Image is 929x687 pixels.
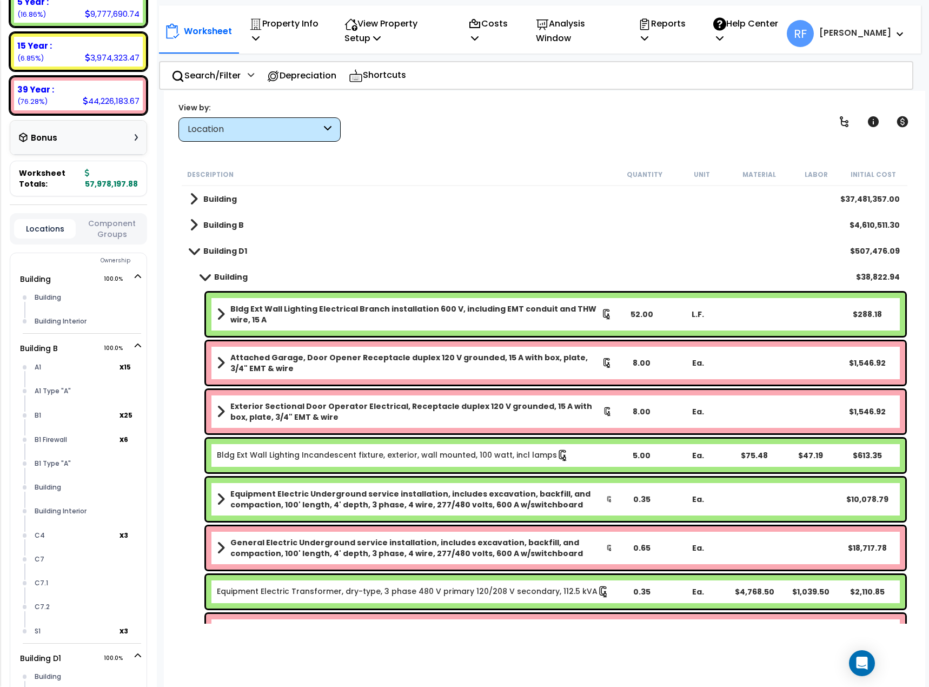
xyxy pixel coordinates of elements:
[20,274,51,285] a: Building 100.0%
[32,529,120,542] div: C4
[17,54,44,63] small: 6.854858582603792%
[32,625,120,638] div: S1
[343,62,412,89] div: Shortcuts
[727,586,781,597] div: $4,768.50
[840,586,894,597] div: $2,110.85
[230,488,606,510] b: Equipment Electric Underground service installation, includes excavation, backfill, and compactio...
[32,409,120,422] div: B1
[614,309,668,320] div: 52.00
[536,16,615,45] p: Analysis Window
[217,450,569,461] a: Individual Item
[17,40,52,51] b: 15 Year :
[32,385,141,398] div: A1 Type "A"
[840,194,899,204] div: $37,481,357.00
[614,586,668,597] div: 0.35
[120,434,128,445] b: x
[81,217,143,240] button: Component Groups
[104,342,132,355] span: 100.0%
[230,537,606,559] b: General Electric Underground service installation, includes excavation, backfill, and compaction,...
[614,358,668,368] div: 8.00
[614,450,668,461] div: 5.00
[267,68,336,83] p: Depreciation
[850,246,899,256] div: $507,476.09
[671,543,725,553] div: Ea.
[230,303,601,325] b: Bldg Ext Wall Lighting Electrical Branch installation 600 V, including EMT conduit and THW wire, ...
[20,653,61,664] a: Building D1 100.0%
[784,450,838,461] div: $47.19
[32,481,141,494] div: Building
[120,433,141,446] span: location multiplier
[627,170,662,179] small: Quantity
[124,411,132,420] small: 25
[187,170,234,179] small: Description
[840,309,894,320] div: $288.18
[32,291,141,304] div: Building
[840,494,894,505] div: $10,078.79
[17,97,48,106] small: 76.28071462653014%
[83,95,140,107] div: 44,226,183.67
[31,134,57,143] h3: Bonus
[230,352,602,374] b: Attached Garage, Door Opener Receptacle duplex 120 V grounded, 15 A with box, plate, 3/4" EMT & wire
[805,170,828,179] small: Labor
[840,358,894,368] div: $1,546.92
[671,406,725,417] div: Ea.
[32,361,120,374] div: A1
[120,408,141,422] span: location multiplier
[124,363,131,372] small: 15
[85,8,140,19] div: 9,777,690.74
[85,168,138,189] b: 57,978,197.88
[32,315,141,328] div: Building Interior
[671,309,725,320] div: L.F.
[120,409,132,420] b: x
[184,24,232,38] p: Worksheet
[849,650,875,676] div: Open Intercom Messenger
[230,401,603,422] b: Exterior Sectional Door Operator Electrical, Receptacle duplex 120 V grounded, 15 A with box, pla...
[468,16,513,45] p: Costs
[727,450,781,461] div: $75.48
[784,586,838,597] div: $1,039.50
[17,84,54,95] b: 39 Year :
[14,219,76,239] button: Locations
[217,488,613,510] a: Assembly Title
[124,627,128,636] small: 3
[104,652,132,665] span: 100.0%
[32,505,141,518] div: Building Interior
[671,494,725,505] div: Ea.
[217,537,613,559] a: Assembly Title
[742,170,776,179] small: Material
[855,272,899,282] div: $38,822.94
[851,170,896,179] small: Initial Cost
[614,406,668,417] div: 8.00
[638,16,690,45] p: Reports
[217,303,613,325] a: Assembly Title
[203,194,237,204] b: Building
[349,68,406,83] p: Shortcuts
[120,360,141,374] span: location multiplier
[249,16,321,45] p: Property Info
[217,401,613,422] a: Assembly Title
[32,577,141,590] div: C7.1
[188,123,321,136] div: Location
[32,457,141,470] div: B1 Type "A"
[120,529,141,542] span: location multiplier
[120,625,128,636] b: x
[171,68,241,83] p: Search/Filter
[840,543,894,553] div: $18,717.78
[614,494,668,505] div: 0.35
[85,52,140,63] div: 3,974,323.47
[819,27,891,38] b: [PERSON_NAME]
[120,530,128,540] b: x
[124,531,128,540] small: 3
[32,670,141,683] div: Building
[787,20,814,47] span: RF
[671,450,725,461] div: Ea.
[840,406,894,417] div: $1,546.92
[20,343,58,354] a: Building B 100.0%
[32,254,147,267] div: Ownership
[120,624,141,638] span: location multiplier
[344,16,445,45] p: View Property Setup
[217,352,613,374] a: Assembly Title
[17,10,46,19] small: 16.86442679086607%
[261,63,342,88] div: Depreciation
[694,170,710,179] small: Unit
